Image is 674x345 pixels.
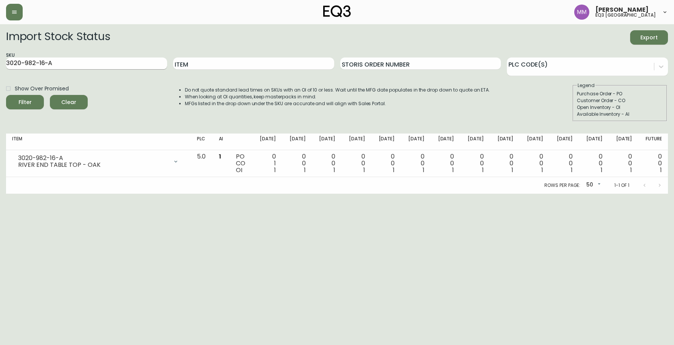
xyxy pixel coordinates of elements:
div: 3020-982-16-A [18,155,168,162]
legend: Legend [577,82,595,89]
span: 1 [601,166,603,174]
th: [DATE] [579,134,609,150]
li: Do not quote standard lead times on SKUs with an OI of 10 or less. Wait until the MFG date popula... [185,87,490,93]
span: Export [636,33,662,42]
span: 1 [333,166,335,174]
p: 1-1 of 1 [614,182,629,189]
div: Purchase Order - PO [577,90,663,97]
span: 1 [452,166,454,174]
div: 0 0 [347,153,365,174]
h2: Import Stock Status [6,30,110,45]
span: 1 [363,166,365,174]
div: 0 0 [496,153,514,174]
h5: eq3 [GEOGRAPHIC_DATA] [595,13,656,17]
td: 5.0 [191,150,213,177]
div: 0 0 [585,153,603,174]
div: 0 0 [615,153,632,174]
span: 1 [219,152,221,161]
li: MFGs listed in the drop down under the SKU are accurate and will align with Sales Portal. [185,100,490,107]
div: 0 0 [466,153,484,174]
li: When looking at OI quantities, keep masterpacks in mind. [185,93,490,100]
div: 0 0 [377,153,395,174]
p: Rows per page: [544,182,580,189]
div: 50 [583,179,602,191]
th: PLC [191,134,213,150]
img: b124d21e3c5b19e4a2f2a57376a9c201 [574,5,589,20]
div: 0 1 [259,153,276,174]
span: 1 [274,166,276,174]
span: 1 [660,166,662,174]
div: Open Inventory - OI [577,104,663,111]
span: 1 [630,166,632,174]
span: 1 [571,166,573,174]
span: 1 [541,166,543,174]
div: 0 0 [437,153,454,174]
div: 0 0 [644,153,662,174]
span: Show Over Promised [15,85,69,93]
div: 0 0 [407,153,425,174]
th: [DATE] [549,134,579,150]
button: Clear [50,95,88,109]
th: [DATE] [609,134,638,150]
div: 0 0 [318,153,336,174]
th: [DATE] [253,134,282,150]
div: Filter [19,98,32,107]
th: AI [213,134,230,150]
th: [DATE] [282,134,312,150]
div: 3020-982-16-ARIVER END TABLE TOP - OAK [12,153,185,170]
span: 1 [511,166,513,174]
span: 1 [304,166,306,174]
button: Export [630,30,668,45]
th: [DATE] [431,134,460,150]
div: 0 0 [288,153,306,174]
button: Filter [6,95,44,109]
th: [DATE] [371,134,401,150]
div: PO CO [236,153,246,174]
span: OI [236,166,242,174]
th: [DATE] [460,134,490,150]
th: [DATE] [401,134,431,150]
span: 1 [393,166,395,174]
th: [DATE] [519,134,549,150]
span: Clear [56,98,82,107]
div: 0 0 [555,153,573,174]
img: logo [323,5,351,17]
div: Customer Order - CO [577,97,663,104]
span: 1 [423,166,425,174]
div: 0 0 [525,153,543,174]
th: Item [6,134,191,150]
span: 1 [482,166,484,174]
th: [DATE] [341,134,371,150]
th: [DATE] [312,134,342,150]
th: [DATE] [490,134,520,150]
div: Available Inventory - AI [577,111,663,118]
span: [PERSON_NAME] [595,7,649,13]
th: Future [638,134,668,150]
div: RIVER END TABLE TOP - OAK [18,162,168,168]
